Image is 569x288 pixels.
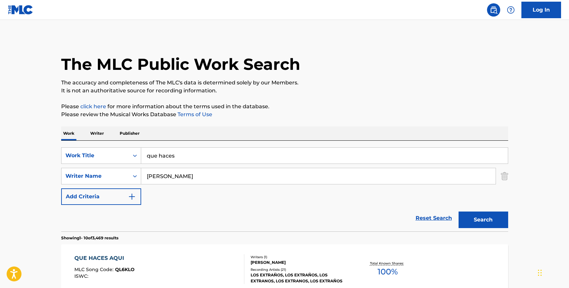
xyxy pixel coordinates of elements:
div: Recording Artists ( 21 ) [251,267,350,272]
img: search [490,6,498,14]
p: It is not an authoritative source for recording information. [61,87,508,95]
p: Total Known Shares: [370,261,405,266]
a: Reset Search [412,211,455,225]
iframe: Chat Widget [536,256,569,288]
a: Public Search [487,3,500,17]
span: 100 % [378,266,398,278]
p: Work [61,126,76,140]
div: LOS EXTRAÑOS, LOS EXTRAÑOS, LOS EXTRANOS, LOS EXTRANOS, LOS EXTRAÑOS [251,272,350,284]
img: 9d2ae6d4665cec9f34b9.svg [128,193,136,201]
button: Add Criteria [61,188,141,205]
div: Writers ( 1 ) [251,255,350,260]
p: Please review the Musical Works Database [61,111,508,119]
p: Please for more information about the terms used in the database. [61,103,508,111]
img: help [507,6,515,14]
a: Log In [521,2,561,18]
img: MLC Logo [8,5,33,15]
h1: The MLC Public Work Search [61,54,300,74]
div: [PERSON_NAME] [251,260,350,265]
div: Drag [538,263,542,283]
span: MLC Song Code : [74,266,115,272]
div: Writer Name [65,172,125,180]
img: Delete Criterion [501,168,508,184]
p: The accuracy and completeness of The MLC's data is determined solely by our Members. [61,79,508,87]
span: QL6KLO [115,266,135,272]
div: QUE HACES AQUI [74,254,135,262]
button: Search [459,212,508,228]
a: Terms of Use [176,111,212,118]
p: Writer [88,126,106,140]
div: Work Title [65,152,125,160]
form: Search Form [61,147,508,231]
div: Help [504,3,517,17]
span: ISWC : [74,273,90,279]
a: click here [80,103,106,110]
p: Publisher [118,126,142,140]
p: Showing 1 - 10 of 3,469 results [61,235,118,241]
